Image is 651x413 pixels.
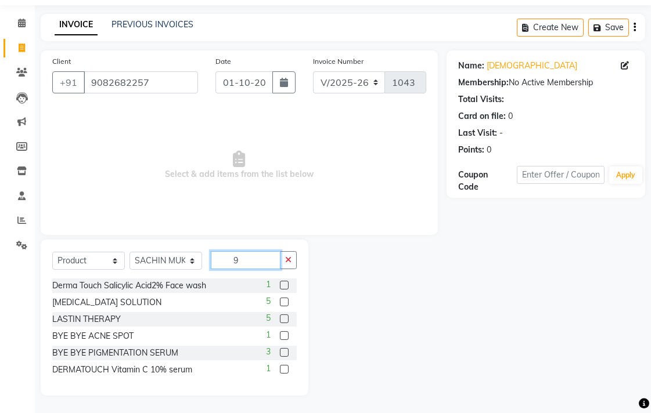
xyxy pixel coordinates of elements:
[266,363,271,375] span: 1
[487,60,577,72] a: [DEMOGRAPHIC_DATA]
[52,313,121,325] div: LASTIN THERAPY
[458,60,484,72] div: Name:
[52,296,161,309] div: [MEDICAL_DATA] SOLUTION
[52,364,192,376] div: DERMATOUCH Vitamin C 10% serum
[266,295,271,307] span: 5
[517,19,584,37] button: Create New
[266,329,271,341] span: 1
[266,278,271,291] span: 1
[266,312,271,324] span: 5
[52,280,206,292] div: Derma Touch Salicylic Acid2% Face wash
[458,169,517,193] div: Coupon Code
[588,19,629,37] button: Save
[215,56,231,67] label: Date
[112,19,193,30] a: PREVIOUS INVOICES
[52,107,426,223] span: Select & add items from the list below
[55,15,98,35] a: INVOICE
[458,93,504,106] div: Total Visits:
[211,251,280,269] input: Search or Scan
[487,144,491,156] div: 0
[458,77,509,89] div: Membership:
[52,56,71,67] label: Client
[508,110,513,122] div: 0
[52,347,178,359] div: BYE BYE PIGMENTATION SERUM
[266,346,271,358] span: 3
[52,71,85,93] button: +91
[609,166,642,184] button: Apply
[499,127,503,139] div: -
[458,127,497,139] div: Last Visit:
[458,144,484,156] div: Points:
[84,71,198,93] input: Search by Name/Mobile/Email/Code
[458,110,506,122] div: Card on file:
[517,166,605,184] input: Enter Offer / Coupon Code
[52,330,134,342] div: BYE BYE ACNE SPOT
[458,77,634,89] div: No Active Membership
[313,56,364,67] label: Invoice Number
